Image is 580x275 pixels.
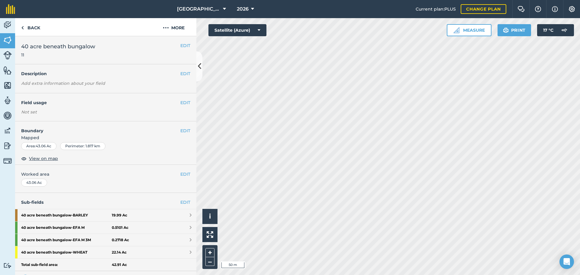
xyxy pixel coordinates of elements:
span: Mapped [15,134,196,141]
span: i [209,213,211,220]
div: Perimeter : 1.817 km [60,142,105,150]
img: fieldmargin Logo [6,4,15,14]
img: Two speech bubbles overlapping with the left bubble in the forefront [517,6,525,12]
button: + [205,248,214,257]
strong: 40 acre beneath bungalow - WHEAT [21,246,112,258]
button: EDIT [180,127,190,134]
div: Open Intercom Messenger [559,254,574,269]
img: svg+xml;base64,PHN2ZyB4bWxucz0iaHR0cDovL3d3dy53My5vcmcvMjAwMC9zdmciIHdpZHRoPSIxNyIgaGVpZ2h0PSIxNy... [552,5,558,13]
img: svg+xml;base64,PHN2ZyB4bWxucz0iaHR0cDovL3d3dy53My5vcmcvMjAwMC9zdmciIHdpZHRoPSI5IiBoZWlnaHQ9IjI0Ii... [21,24,24,31]
button: Satellite (Azure) [208,24,266,36]
em: Add extra information about your field [21,81,105,86]
a: Change plan [461,4,506,14]
span: [GEOGRAPHIC_DATA] [177,5,221,13]
span: 2026 [237,5,249,13]
strong: 40 acre beneath bungalow - BARLEY [21,209,112,221]
strong: 22.14 Ac [112,250,127,255]
button: EDIT [180,99,190,106]
h4: Field usage [21,99,180,106]
a: Back [15,18,46,36]
h4: Boundary [15,121,180,134]
img: A cog icon [568,6,575,12]
strong: 42.91 Ac [112,262,127,267]
button: EDIT [180,171,190,177]
img: svg+xml;base64,PHN2ZyB4bWxucz0iaHR0cDovL3d3dy53My5vcmcvMjAwMC9zdmciIHdpZHRoPSI1NiIgaGVpZ2h0PSI2MC... [3,81,12,90]
button: EDIT [180,42,190,49]
img: svg+xml;base64,PHN2ZyB4bWxucz0iaHR0cDovL3d3dy53My5vcmcvMjAwMC9zdmciIHdpZHRoPSIxOCIgaGVpZ2h0PSIyNC... [21,155,27,162]
img: svg+xml;base64,PD94bWwgdmVyc2lvbj0iMS4wIiBlbmNvZGluZz0idXRmLTgiPz4KPCEtLSBHZW5lcmF0b3I6IEFkb2JlIE... [558,24,570,36]
span: Current plan : PLUS [416,6,456,12]
button: More [151,18,196,36]
img: svg+xml;base64,PD94bWwgdmVyc2lvbj0iMS4wIiBlbmNvZGluZz0idXRmLTgiPz4KPCEtLSBHZW5lcmF0b3I6IEFkb2JlIE... [3,157,12,165]
button: Measure [447,24,491,36]
span: 11 [21,52,95,58]
img: A question mark icon [534,6,542,12]
h4: Description [21,70,190,77]
strong: 40 acre beneath bungalow - EFA M [21,222,112,234]
h4: Sub-fields [15,199,196,206]
img: svg+xml;base64,PHN2ZyB4bWxucz0iaHR0cDovL3d3dy53My5vcmcvMjAwMC9zdmciIHdpZHRoPSI1NiIgaGVpZ2h0PSI2MC... [3,36,12,45]
span: 40 acre beneath bungalow [21,42,95,51]
div: Not set [21,109,190,115]
span: Worked area [21,171,190,177]
img: Ruler icon [453,27,459,33]
a: 40 acre beneath bungalow-EFA M 3M0.2718 Ac [15,234,196,246]
a: 40 acre beneath bungalow-EFA M0.5101 Ac [15,222,196,234]
img: svg+xml;base64,PHN2ZyB4bWxucz0iaHR0cDovL3d3dy53My5vcmcvMjAwMC9zdmciIHdpZHRoPSIyMCIgaGVpZ2h0PSIyNC... [163,24,169,31]
button: View on map [21,155,58,162]
a: 40 acre beneath bungalow-WHEAT22.14 Ac [15,246,196,258]
a: 40 acre beneath bungalow-BARLEY19.99 Ac [15,209,196,221]
img: svg+xml;base64,PD94bWwgdmVyc2lvbj0iMS4wIiBlbmNvZGluZz0idXRmLTgiPz4KPCEtLSBHZW5lcmF0b3I6IEFkb2JlIE... [3,111,12,120]
strong: Total sub-field area: [21,262,112,267]
img: svg+xml;base64,PD94bWwgdmVyc2lvbj0iMS4wIiBlbmNvZGluZz0idXRmLTgiPz4KPCEtLSBHZW5lcmF0b3I6IEFkb2JlIE... [3,126,12,135]
img: svg+xml;base64,PD94bWwgdmVyc2lvbj0iMS4wIiBlbmNvZGluZz0idXRmLTgiPz4KPCEtLSBHZW5lcmF0b3I6IEFkb2JlIE... [3,96,12,105]
span: View on map [29,155,58,162]
div: 43.06 Ac [21,179,47,187]
button: Print [498,24,531,36]
button: i [202,209,217,224]
img: svg+xml;base64,PD94bWwgdmVyc2lvbj0iMS4wIiBlbmNvZGluZz0idXRmLTgiPz4KPCEtLSBHZW5lcmF0b3I6IEFkb2JlIE... [3,51,12,59]
button: 17 °C [537,24,574,36]
div: Area : 43.06 Ac [21,142,56,150]
strong: 0.5101 Ac [112,225,128,230]
img: svg+xml;base64,PD94bWwgdmVyc2lvbj0iMS4wIiBlbmNvZGluZz0idXRmLTgiPz4KPCEtLSBHZW5lcmF0b3I6IEFkb2JlIE... [3,141,12,150]
img: svg+xml;base64,PD94bWwgdmVyc2lvbj0iMS4wIiBlbmNvZGluZz0idXRmLTgiPz4KPCEtLSBHZW5lcmF0b3I6IEFkb2JlIE... [3,263,12,268]
button: – [205,257,214,266]
img: svg+xml;base64,PHN2ZyB4bWxucz0iaHR0cDovL3d3dy53My5vcmcvMjAwMC9zdmciIHdpZHRoPSIxOSIgaGVpZ2h0PSIyNC... [503,27,509,34]
a: EDIT [180,199,190,206]
img: svg+xml;base64,PD94bWwgdmVyc2lvbj0iMS4wIiBlbmNvZGluZz0idXRmLTgiPz4KPCEtLSBHZW5lcmF0b3I6IEFkb2JlIE... [3,21,12,30]
span: 17 ° C [543,24,553,36]
strong: 0.2718 Ac [112,238,129,242]
strong: 19.99 Ac [112,213,127,218]
button: EDIT [180,70,190,77]
strong: 40 acre beneath bungalow - EFA M 3M [21,234,112,246]
img: Four arrows, one pointing top left, one top right, one bottom right and the last bottom left [207,231,213,238]
img: svg+xml;base64,PHN2ZyB4bWxucz0iaHR0cDovL3d3dy53My5vcmcvMjAwMC9zdmciIHdpZHRoPSI1NiIgaGVpZ2h0PSI2MC... [3,66,12,75]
